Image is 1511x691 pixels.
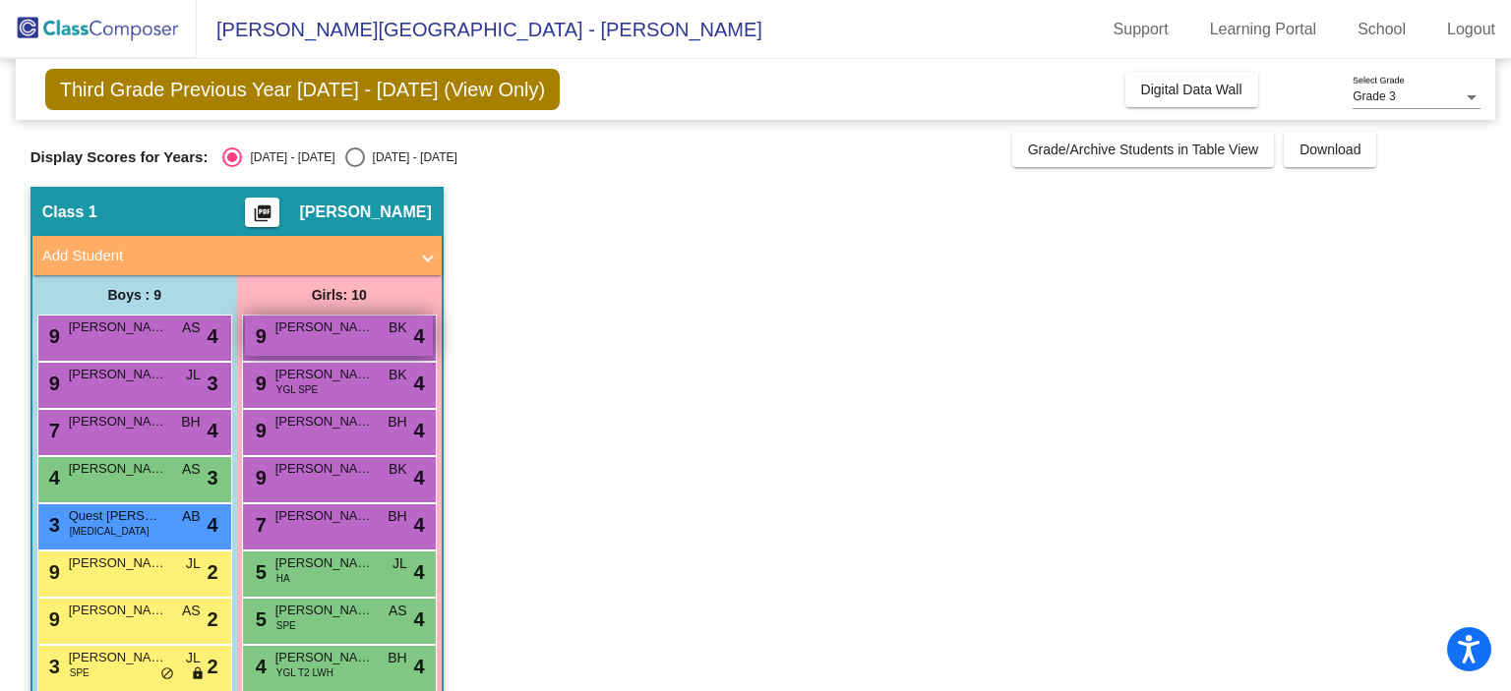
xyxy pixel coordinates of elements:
[251,325,267,347] span: 9
[69,317,167,337] span: [PERSON_NAME]
[69,601,167,620] span: [PERSON_NAME]
[208,321,218,351] span: 4
[1098,14,1184,45] a: Support
[299,202,431,222] span: [PERSON_NAME]
[251,467,267,489] span: 9
[182,317,201,338] span: AS
[1342,14,1421,45] a: School
[276,382,318,397] span: YGL SPE
[1431,14,1511,45] a: Logout
[275,365,374,384] span: [PERSON_NAME]
[44,373,60,394] span: 9
[44,467,60,489] span: 4
[44,420,60,441] span: 7
[208,369,218,398] span: 3
[69,506,167,526] span: Quest [PERSON_NAME]
[275,601,374,620] span: [PERSON_NAME]
[44,561,60,583] span: 9
[70,524,150,539] span: [MEDICAL_DATA]
[208,463,218,492] span: 3
[30,148,209,166] span: Display Scores for Years:
[42,245,408,267] mat-panel-title: Add Student
[186,365,201,385] span: JL
[70,665,90,680] span: SPE
[251,608,267,630] span: 5
[414,510,425,540] span: 4
[191,666,205,682] span: lock
[414,416,425,445] span: 4
[182,506,201,527] span: AB
[276,571,290,586] span: HA
[197,14,762,45] span: [PERSON_NAME][GEOGRAPHIC_DATA] - [PERSON_NAME]
[251,561,267,583] span: 5
[388,648,406,668] span: BH
[182,601,201,621] span: AS
[181,412,200,432] span: BH
[389,459,407,480] span: BK
[69,412,167,432] span: [PERSON_NAME]
[1012,132,1275,167] button: Grade/Archive Students in Table View
[393,553,407,574] span: JL
[69,648,167,667] span: [PERSON_NAME]
[365,148,457,166] div: [DATE] - [DATE]
[275,459,374,479] span: [PERSON_NAME]
[389,317,407,338] span: BK
[414,557,425,587] span: 4
[414,605,425,634] span: 4
[69,365,167,384] span: [PERSON_NAME]
[275,553,374,573] span: [PERSON_NAME]
[1194,14,1333,45] a: Learning Portal
[389,365,407,385] span: BK
[251,514,267,536] span: 7
[32,236,442,275] mat-expansion-panel-header: Add Student
[1284,132,1376,167] button: Download
[251,420,267,441] span: 9
[251,656,267,677] span: 4
[208,416,218,445] span: 4
[222,147,456,167] mat-radio-group: Select an option
[242,148,334,166] div: [DATE] - [DATE]
[44,656,60,677] span: 3
[69,553,167,573] span: [PERSON_NAME] [PERSON_NAME]
[275,506,374,526] span: [PERSON_NAME]
[251,373,267,394] span: 9
[186,648,201,668] span: JL
[42,202,97,222] span: Class 1
[276,665,333,680] span: YGL T2 LWH
[45,69,561,110] span: Third Grade Previous Year [DATE] - [DATE] (View Only)
[388,506,406,527] span: BH
[388,412,406,432] span: BH
[414,463,425,492] span: 4
[208,605,218,634] span: 2
[186,553,201,574] span: JL
[1299,142,1360,157] span: Download
[1141,82,1242,97] span: Digital Data Wall
[1353,89,1395,103] span: Grade 3
[275,317,374,337] span: [PERSON_NAME]
[414,369,425,398] span: 4
[44,608,60,630] span: 9
[275,412,374,432] span: [PERSON_NAME]
[69,459,167,479] span: [PERSON_NAME]
[414,321,425,351] span: 4
[245,198,279,227] button: Print Students Details
[1125,72,1258,107] button: Digital Data Wall
[1028,142,1259,157] span: Grade/Archive Students in Table View
[275,648,374,667] span: [PERSON_NAME]
[160,666,174,682] span: do_not_disturb_alt
[414,652,425,681] span: 4
[182,459,201,480] span: AS
[208,557,218,587] span: 2
[208,652,218,681] span: 2
[44,325,60,347] span: 9
[276,618,296,633] span: SPE
[251,203,274,231] mat-icon: picture_as_pdf
[389,601,407,621] span: AS
[32,275,237,315] div: Boys : 9
[237,275,442,315] div: Girls: 10
[44,514,60,536] span: 3
[208,510,218,540] span: 4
